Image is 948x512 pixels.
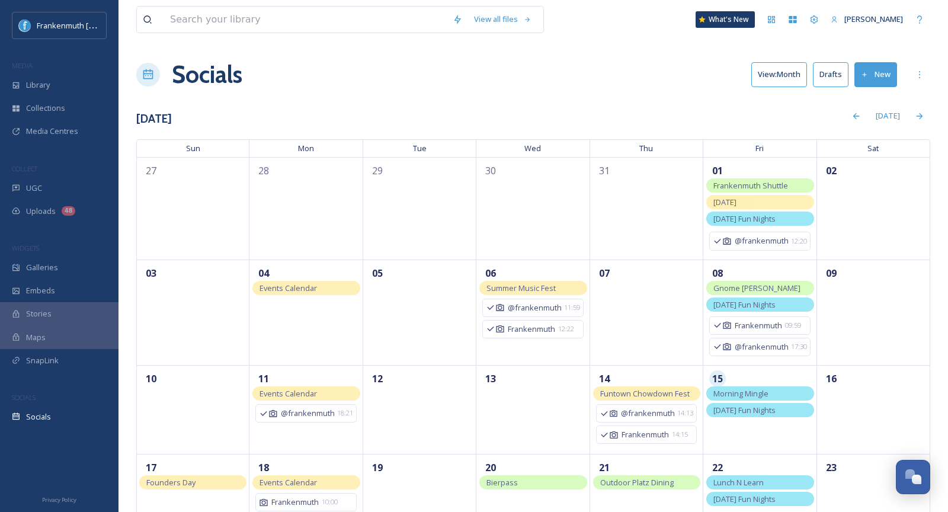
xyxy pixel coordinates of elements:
[713,283,800,293] span: Gnome [PERSON_NAME]
[672,430,688,440] span: 14:15
[369,370,386,387] span: 12
[713,197,736,207] span: [DATE]
[37,20,126,31] span: Frankenmuth [US_STATE]
[260,283,317,293] span: Events Calendar
[337,408,353,418] span: 18:21
[621,408,674,419] span: @frankenmuth
[255,370,272,387] span: 11
[19,20,31,31] img: Social%20Media%20PFP%202025.jpg
[791,236,807,247] span: 12:20
[369,459,386,476] span: 19
[713,477,764,488] span: Lunch N Learn
[600,477,674,488] span: Outdoor Platz Dining
[596,459,613,476] span: 21
[508,302,561,313] span: @frankenmuth
[823,265,840,281] span: 09
[713,213,776,224] span: [DATE] Fun Nights
[696,11,755,28] a: What's New
[249,139,363,157] span: Mon
[870,104,906,127] div: [DATE]
[26,103,65,114] span: Collections
[825,8,909,31] a: [PERSON_NAME]
[143,162,159,179] span: 27
[255,162,272,179] span: 28
[26,79,50,91] span: Library
[823,370,840,387] span: 16
[146,477,196,488] span: Founders Day
[713,180,788,205] span: Frankenmuth Shuttle Starts
[468,8,537,31] a: View all files
[281,408,334,419] span: @frankenmuth
[823,162,840,179] span: 02
[271,497,319,508] span: Frankenmuth
[260,477,317,488] span: Events Calendar
[26,183,42,194] span: UGC
[486,477,518,488] span: Bierpass
[486,283,556,293] span: Summer Music Fest
[751,62,807,87] button: View:Month
[12,393,36,402] span: SOCIALS
[476,139,590,157] span: Wed
[600,388,690,399] span: Funtown Chowdown Fest
[12,164,37,173] span: COLLECT
[735,341,788,353] span: @frankenmuth
[363,139,476,157] span: Tue
[255,265,272,281] span: 04
[26,126,78,137] span: Media Centres
[854,62,897,87] button: New
[136,139,249,157] span: Sun
[136,110,172,127] h3: [DATE]
[482,162,499,179] span: 30
[709,162,726,179] span: 01
[596,370,613,387] span: 14
[26,411,51,423] span: Socials
[709,370,726,387] span: 15
[817,139,930,157] span: Sat
[26,308,52,319] span: Stories
[369,162,386,179] span: 29
[260,388,317,399] span: Events Calendar
[42,492,76,506] a: Privacy Policy
[813,62,854,87] a: Drafts
[482,265,499,281] span: 06
[713,405,776,415] span: [DATE] Fun Nights
[26,332,46,343] span: Maps
[622,429,669,440] span: Frankenmuth
[703,139,816,157] span: Fri
[735,235,788,247] span: @frankenmuth
[709,265,726,281] span: 08
[143,459,159,476] span: 17
[596,265,613,281] span: 07
[713,494,776,504] span: [DATE] Fun Nights
[508,324,555,335] span: Frankenmuth
[596,162,613,179] span: 31
[482,459,499,476] span: 20
[26,355,59,366] span: SnapLink
[255,459,272,476] span: 18
[813,62,848,87] button: Drafts
[791,342,807,352] span: 17:30
[677,408,693,418] span: 14:13
[26,285,55,296] span: Embeds
[12,61,33,70] span: MEDIA
[896,460,930,494] button: Open Chat
[823,459,840,476] span: 23
[164,7,447,33] input: Search your library
[709,459,726,476] span: 22
[143,265,159,281] span: 03
[713,299,776,310] span: [DATE] Fun Nights
[482,370,499,387] span: 13
[844,14,903,24] span: [PERSON_NAME]
[735,320,782,331] span: Frankenmuth
[590,139,703,157] span: Thu
[26,206,56,217] span: Uploads
[172,57,242,92] a: Socials
[42,496,76,504] span: Privacy Policy
[713,388,768,399] span: Morning Mingle
[26,262,58,273] span: Galleries
[785,321,801,331] span: 09:59
[143,370,159,387] span: 10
